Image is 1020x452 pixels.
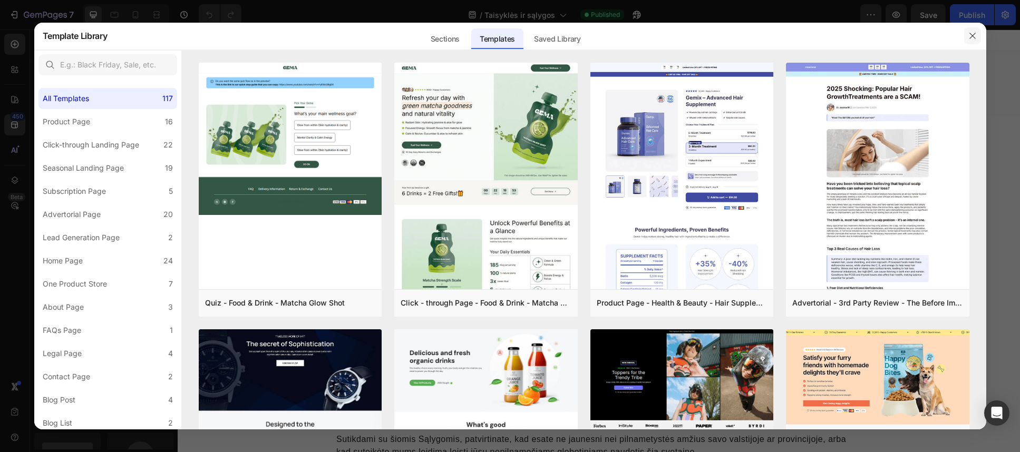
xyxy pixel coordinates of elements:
div: All Templates [43,92,89,105]
div: Blog List [43,417,72,429]
strong: Skaistums [507,133,552,142]
div: Open Intercom Messenger [984,400,1009,426]
img: quiz-1.png [199,63,382,215]
strong: Skaistums [232,133,277,142]
div: One Product Store [43,278,107,290]
div: Click - through Page - Food & Drink - Matcha Glow Shot [401,297,571,309]
div: Product Page [43,115,90,128]
div: 7 [169,278,173,290]
div: Click-through Landing Page [43,139,139,151]
div: 2 [168,417,173,429]
div: Lead Generation Page [43,231,120,244]
div: Blog Post [43,394,75,406]
div: Seasonal Landing Page [43,162,124,174]
div: 117 [162,92,173,105]
div: Advertorial - 3rd Party Review - The Before Image - Hair Supplement [792,297,963,309]
p: Jeigu šios Sąlygos laikomos pasiūlymu, jų priėmimas yra aiškiai apribotas šiomis Sąlygomis. Bet k... [159,258,684,321]
div: 5 [169,185,173,198]
div: Product Page - Health & Beauty - Hair Supplement [597,297,768,309]
div: Subscription Page [43,185,106,198]
div: Contact Page [43,370,90,383]
div: 4 [168,347,173,360]
div: 1 [170,324,173,337]
div: 2 [168,231,173,244]
p: Mūsų internetinę parduotuvę talpina „Shopify Inc.“, kuri suteikia mums e. prekybos platformą mūsų... [159,321,684,346]
h2: Bendroji pristatymo dalis [158,100,685,117]
div: Advertorial Page [43,208,101,221]
div: 2 [168,370,173,383]
div: 16 [165,115,173,128]
div: About Page [43,301,84,313]
div: 24 [163,254,173,267]
h2: Taisyklės ir sąlygos [271,47,571,70]
div: 3 [168,301,173,313]
div: 22 [163,139,173,151]
div: Sections [422,28,468,50]
div: 19 [165,162,173,174]
h2: Template Library [43,22,108,50]
h2: 1 skyrius – Internetinės parduotuvės sąlygos [158,372,685,390]
p: Šią svetainę valdo . Visame puslapyje terminai „mes“, „mūsų“ ir „mus“ reiškia . siūlo šią svetain... [159,131,684,169]
div: Home Page [43,254,83,267]
div: Quiz - Food & Drink - Matcha Glow Shot [205,297,345,309]
div: 4 [168,394,173,406]
input: E.g.: Black Friday, Sale, etc. [38,54,177,75]
div: FAQs Page [43,324,81,337]
div: Legal Page [43,347,82,360]
p: Sutikdami su šiomis Sąlygomis, patvirtinate, kad esate ne jaunesni nei pilnametystės amžius savo ... [159,404,684,429]
div: 20 [163,208,173,221]
div: Saved Library [526,28,589,50]
p: Prašome atidžiai perskaityti [DEMOGRAPHIC_DATA] Taisykles ir sąlygas prieš naudodamiesi mūsų svet... [159,220,684,258]
strong: Skaistums [555,133,599,142]
p: Apsilankydami mūsų svetainėje ir / arba įsigydami ką nors iš mūsų, jūs įsitraukiate į mūsų „Pasla... [159,169,684,220]
div: Templates [471,28,523,50]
